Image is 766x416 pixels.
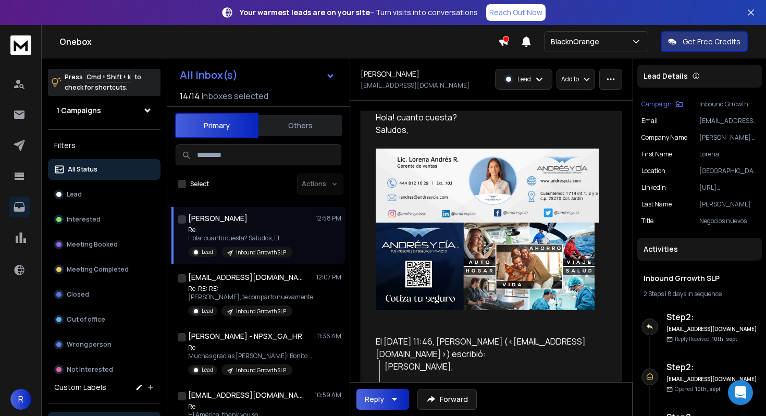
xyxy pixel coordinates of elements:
p: Campaign [641,100,672,108]
p: linkedin [641,183,666,192]
div: Reply [365,394,384,405]
h6: Step 2 : [666,311,758,323]
a: Reach Out Now [486,4,546,21]
h3: Custom Labels [54,382,106,393]
img: logo [10,35,31,55]
p: Interested [67,215,101,224]
p: Lead [202,366,213,374]
div: [PERSON_NAME], [385,360,599,373]
h1: 1 Campaigns [56,105,101,116]
h6: Step 2 : [666,361,758,373]
strong: Your warmest leads are on your site [240,7,370,17]
p: 12:58 PM [316,214,341,223]
button: R [10,389,31,410]
button: Others [258,114,342,137]
p: Inbound Grrowth SLP [236,249,286,256]
p: location [641,167,665,175]
p: Re: RE: RE: [188,285,313,293]
p: Opened [675,385,721,393]
p: Inbound Grrowth SLP [236,366,286,374]
p: Not Interested [67,365,113,374]
h3: Filters [48,138,160,153]
p: [PERSON_NAME], te comparto nuevamente [188,293,313,301]
p: Lead [67,190,82,199]
p: Hola! cuanto cuesta? Saludos, El [188,234,292,242]
p: Re: [188,344,313,352]
p: Meeting Booked [67,240,118,249]
h3: Inboxes selected [202,90,268,102]
h6: [EMAIL_ADDRESS][DOMAIN_NAME] [666,325,758,333]
h1: [PERSON_NAME] - NPSX_GA_HR [188,331,302,341]
span: 10th, sept [712,335,737,342]
button: Campaign [641,100,683,108]
p: Wrong person [67,340,112,349]
button: Meeting Booked [48,234,160,255]
p: Press to check for shortcuts. [65,72,141,93]
p: Lead [517,75,531,83]
p: 12:07 PM [316,273,341,282]
div: El [DATE] 11:46, [PERSON_NAME] (<[EMAIL_ADDRESS][DOMAIN_NAME]>) escribió: [376,335,599,360]
button: Out of office [48,309,160,330]
p: BlacknOrange [551,36,603,47]
span: 14 / 14 [180,90,200,102]
button: Not Interested [48,359,160,380]
p: Last Name [641,200,672,209]
div: | [644,290,756,298]
p: [PERSON_NAME] [699,200,758,209]
p: Reply Received [675,335,737,343]
button: Get Free Credits [661,31,748,52]
p: Inbound Grrowth SLP [236,308,286,315]
p: [PERSON_NAME] y Cía. [699,133,758,142]
button: All Inbox(s) [171,65,343,85]
p: Out of office [67,315,105,324]
p: [EMAIL_ADDRESS][DOMAIN_NAME] [699,117,758,125]
p: [URL][DOMAIN_NAME][PERSON_NAME][PERSON_NAME] [699,183,758,192]
button: Interested [48,209,160,230]
p: Add to [561,75,579,83]
p: All Status [68,165,97,174]
span: 2 Steps [644,289,664,298]
p: 11:36 AM [317,332,341,340]
p: Negocios nuevos [699,217,758,225]
div: Saludos, [376,124,599,310]
p: Closed [67,290,89,299]
p: Get Free Credits [683,36,740,47]
button: All Status [48,159,160,180]
button: Wrong person [48,334,160,355]
p: Re: [188,402,292,411]
h6: [EMAIL_ADDRESS][DOMAIN_NAME] [666,375,758,383]
p: title [641,217,653,225]
p: Muchas gracias [PERSON_NAME]! Bonito día:) [188,352,313,360]
div: Hola! cuanto cuesta? [376,111,599,124]
h1: [PERSON_NAME] [188,213,248,224]
h1: [PERSON_NAME] [361,69,419,79]
p: Re: [188,226,292,234]
p: Lead Details [644,71,688,81]
p: First Name [641,150,672,158]
button: Meeting Completed [48,259,160,280]
p: 10:59 AM [315,391,341,399]
p: [EMAIL_ADDRESS][DOMAIN_NAME] [361,81,470,90]
p: Inbound Grrowth SLP [699,100,758,108]
p: Company Name [641,133,687,142]
h1: Inbound Grrowth SLP [644,273,756,284]
p: [GEOGRAPHIC_DATA][PERSON_NAME], [GEOGRAPHIC_DATA] [699,167,758,175]
div: Open Intercom Messenger [728,380,753,405]
button: Reply [356,389,409,410]
button: Primary [175,113,258,138]
p: Lead [202,307,213,315]
p: Meeting Completed [67,265,129,274]
button: Forward [417,389,477,410]
span: 8 days in sequence [668,289,722,298]
p: Lead [202,248,213,256]
button: Closed [48,284,160,305]
button: 1 Campaigns [48,100,160,121]
p: Reach Out Now [489,7,542,18]
h1: Onebox [59,35,498,48]
label: Select [190,180,209,188]
p: – Turn visits into conversations [240,7,478,18]
span: Cmd + Shift + k [85,71,132,83]
h1: [EMAIL_ADDRESS][DOMAIN_NAME] [188,390,303,400]
span: 10th, sept [695,385,721,393]
div: Activities [637,238,762,261]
